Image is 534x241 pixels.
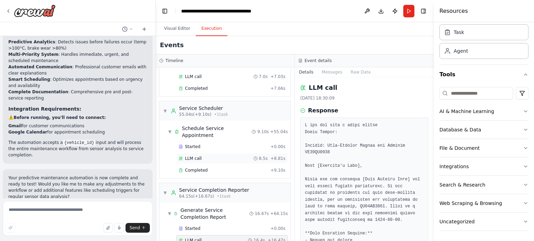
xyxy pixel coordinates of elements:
span: 7.0s [259,74,268,79]
h3: Timeline [165,58,183,63]
button: Web Scraping & Browsing [439,194,528,212]
span: + 0.00s [270,144,285,149]
span: + 7.66s [270,86,285,91]
button: Uncategorized [439,213,528,231]
li: : Optimizes appointments based on urgency and availability [8,76,147,89]
li: : Detects issues before failures occur (temp >100°C, brake wear >80%) [8,39,147,51]
span: • 1 task [217,193,231,199]
button: Visual Editor [159,21,196,36]
button: Switch to previous chat [119,25,136,33]
strong: Automated Communication [8,64,72,69]
button: Start a new chat [139,25,150,33]
div: Integrations [439,163,469,170]
div: File & Document [439,145,480,152]
button: Raw Data [346,67,375,77]
span: + 55.04s [270,129,288,135]
img: Logo [14,5,56,17]
button: Database & Data [439,121,528,139]
li: : Comprehensive pre and post-service reporting [8,89,147,101]
div: Web Scraping & Browsing [439,200,502,207]
div: Tools [439,84,528,236]
button: Search & Research [439,176,528,194]
button: Integrations [439,157,528,175]
strong: Google Calendar [8,130,47,135]
div: AI & Machine Learning [439,108,494,115]
button: Upload files [103,223,113,233]
button: AI & Machine Learning [439,102,528,120]
span: ▼ [168,211,171,216]
button: Details [295,67,318,77]
span: LLM call [185,74,202,79]
span: + 7.03s [270,74,285,79]
span: Generate Service Completion Report [180,207,249,221]
div: Task [454,29,464,36]
li: : Professional customer emails with clear explanations [8,64,147,76]
button: Hide right sidebar [419,6,428,16]
span: 64.15s (+16.67s) [179,193,214,199]
nav: breadcrumb [181,8,259,15]
li: for appointment scheduling [8,129,147,135]
span: + 8.81s [270,156,285,161]
div: Agent [454,48,468,54]
h4: Resources [439,7,468,15]
strong: Before running, you'll need to connect: [14,115,106,120]
span: • 1 task [214,112,228,117]
button: Execution [196,21,227,36]
button: File & Document [439,139,528,157]
span: Schedule Service Appointment [182,125,252,139]
h2: LLM call [309,83,337,93]
span: + 9.10s [270,167,285,173]
span: 55.04s (+9.10s) [179,112,211,117]
span: 8.5s [259,156,268,161]
span: ▼ [163,108,167,114]
button: Click to speak your automation idea [114,223,124,233]
strong: Predictive Analytics [8,40,55,44]
span: Send [130,225,140,231]
span: Started [185,226,200,231]
div: Service Scheduler [179,105,228,112]
p: ⚠️ [8,114,147,121]
h2: Events [160,40,184,50]
button: Improve this prompt [6,223,15,233]
strong: Complete Documentation [8,89,68,94]
span: + 0.00s [270,226,285,231]
button: Tools [439,65,528,84]
div: Uncategorized [439,218,475,225]
span: ▼ [163,190,167,196]
li: for customer communications [8,123,147,129]
button: Hide left sidebar [160,6,170,16]
div: Database & Data [439,126,481,133]
span: Started [185,144,200,149]
strong: Smart Scheduling [8,77,50,82]
span: 9.10s [257,129,269,135]
span: 16.67s [255,211,269,216]
span: + 64.15s [270,211,288,216]
code: {vehicle_id} [63,140,96,146]
div: Search & Research [439,181,485,188]
p: Your predictive maintenance automation is now complete and ready to test! Would you like me to ma... [8,175,147,200]
span: Completed [185,167,208,173]
strong: Multi-Priority System [8,52,58,57]
p: The automation accepts a input and will process the entire maintenance workflow from sensor analy... [8,139,147,158]
h3: Response [308,106,338,115]
div: Crew [439,21,528,64]
span: Completed [185,86,208,91]
button: Send [126,223,150,233]
div: [DATE] 18:30:09 [300,95,428,101]
div: Service Completion Reporter [179,187,249,193]
li: : Handles immediate, urgent, and scheduled maintenance [8,51,147,64]
span: ▼ [168,129,172,135]
span: LLM call [185,156,202,161]
button: Messages [318,67,347,77]
strong: Integration Requirements: [8,106,81,112]
h3: Event details [305,58,332,63]
strong: Gmail [8,123,22,128]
